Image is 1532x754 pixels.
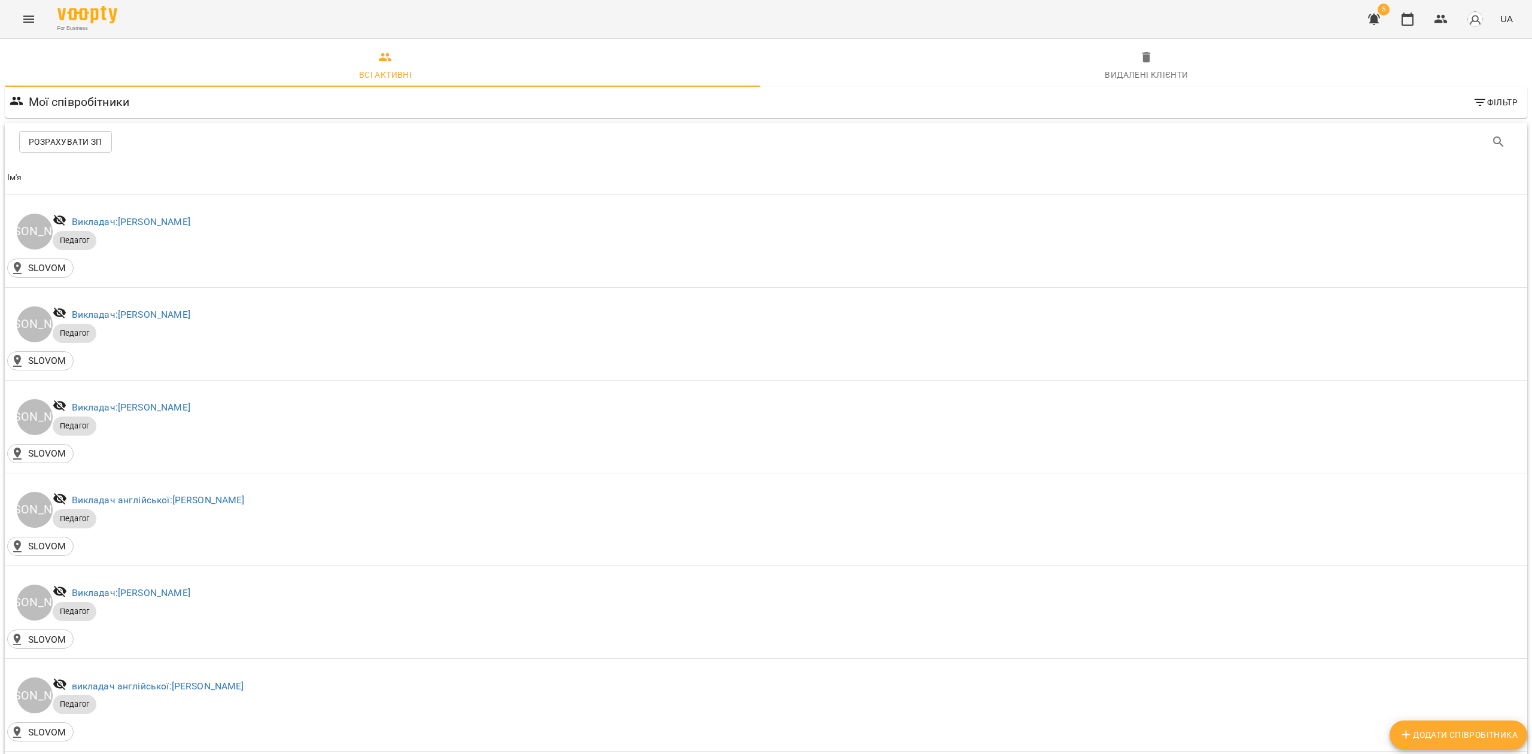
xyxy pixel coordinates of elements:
button: Фільтр [1468,92,1522,113]
span: Педагог [53,513,96,524]
button: Додати співробітника [1390,720,1527,749]
p: SLOVOM [28,633,66,647]
a: Викладач:[PERSON_NAME] [72,402,190,413]
span: UA [1500,13,1513,25]
a: Викладач англійської:[PERSON_NAME] [72,494,245,506]
span: Ім'я [7,171,1525,185]
span: Педагог [53,235,96,246]
div: Видалені клієнти [1105,68,1188,82]
div: Sort [7,171,22,185]
div: SLOVOM() [7,630,74,649]
span: Додати співробітника [1399,728,1518,742]
div: SLOVOM() [7,444,74,463]
div: Всі активні [359,68,412,82]
p: SLOVOM [28,725,66,740]
p: SLOVOM [28,261,66,275]
div: [PERSON_NAME] [17,399,53,435]
img: avatar_s.png [1467,11,1484,28]
span: Педагог [53,328,96,339]
a: Викладач:[PERSON_NAME] [72,587,190,598]
div: SLOVOM() [7,259,74,278]
div: Ім'я [7,171,22,185]
span: 5 [1378,4,1390,16]
div: [PERSON_NAME] [17,585,53,621]
span: Педагог [53,606,96,617]
p: SLOVOM [28,354,66,368]
span: For Business [57,25,117,32]
img: Voopty Logo [57,6,117,23]
div: SLOVOM() [7,351,74,370]
div: [PERSON_NAME] [17,492,53,528]
div: [PERSON_NAME] [17,306,53,342]
button: Search [1484,127,1513,156]
div: SLOVOM() [7,537,74,556]
h6: Мої співробітники [29,93,130,111]
a: Викладач:[PERSON_NAME] [72,216,190,227]
span: Педагог [53,699,96,710]
span: Педагог [53,421,96,431]
span: Розрахувати ЗП [29,135,102,149]
button: Розрахувати ЗП [19,131,112,153]
div: [PERSON_NAME] [17,677,53,713]
div: SLOVOM() [7,722,74,741]
div: Table Toolbar [5,123,1527,161]
a: викладач англійської:[PERSON_NAME] [72,680,244,692]
span: Фільтр [1473,95,1518,110]
p: SLOVOM [28,539,66,554]
button: Menu [14,5,43,34]
button: UA [1495,8,1518,30]
div: [PERSON_NAME] [17,214,53,250]
p: SLOVOM [28,446,66,461]
a: Викладач:[PERSON_NAME] [72,309,190,320]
